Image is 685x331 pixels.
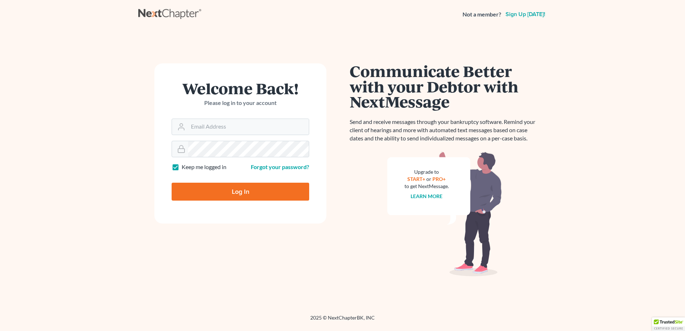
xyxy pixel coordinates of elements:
[182,163,226,171] label: Keep me logged in
[387,151,502,277] img: nextmessage_bg-59042aed3d76b12b5cd301f8e5b87938c9018125f34e5fa2b7a6b67550977c72.svg
[427,176,432,182] span: or
[433,176,446,182] a: PRO+
[172,183,309,201] input: Log In
[463,10,501,19] strong: Not a member?
[251,163,309,170] a: Forgot your password?
[652,317,685,331] div: TrustedSite Certified
[172,99,309,107] p: Please log in to your account
[350,118,540,143] p: Send and receive messages through your bankruptcy software. Remind your client of hearings and mo...
[188,119,309,135] input: Email Address
[408,176,426,182] a: START+
[172,81,309,96] h1: Welcome Back!
[404,168,449,176] div: Upgrade to
[504,11,547,17] a: Sign up [DATE]!
[404,183,449,190] div: to get NextMessage.
[350,63,540,109] h1: Communicate Better with your Debtor with NextMessage
[138,314,547,327] div: 2025 © NextChapterBK, INC
[411,193,443,199] a: Learn more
